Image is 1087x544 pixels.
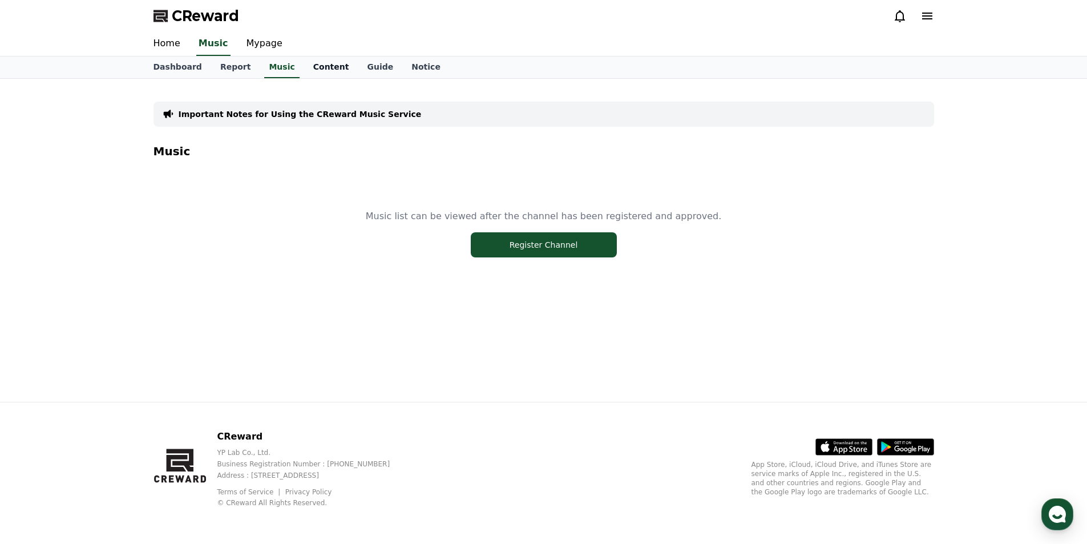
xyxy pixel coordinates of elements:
[217,430,408,444] p: CReward
[144,57,211,78] a: Dashboard
[217,460,408,469] p: Business Registration Number : [PHONE_NUMBER]
[366,209,721,223] p: Music list can be viewed after the channel has been registered and approved.
[153,7,239,25] a: CReward
[172,7,239,25] span: CReward
[217,448,408,457] p: YP Lab Co., Ltd.
[147,362,219,390] a: Settings
[29,379,49,388] span: Home
[153,145,934,158] h4: Music
[3,362,75,390] a: Home
[237,32,292,56] a: Mypage
[217,498,408,507] p: © CReward All Rights Reserved.
[179,108,422,120] a: Important Notes for Using the CReward Music Service
[75,362,147,390] a: Messages
[358,57,402,78] a: Guide
[211,57,260,78] a: Report
[217,471,408,480] p: Address : [STREET_ADDRESS]
[95,380,128,389] span: Messages
[196,32,231,56] a: Music
[144,32,189,56] a: Home
[751,460,934,497] p: App Store, iCloud, iCloud Drive, and iTunes Store are service marks of Apple Inc., registered in ...
[304,57,358,78] a: Content
[402,57,450,78] a: Notice
[169,379,197,388] span: Settings
[471,232,617,257] button: Register Channel
[264,57,299,78] a: Music
[217,488,282,496] a: Terms of Service
[285,488,332,496] a: Privacy Policy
